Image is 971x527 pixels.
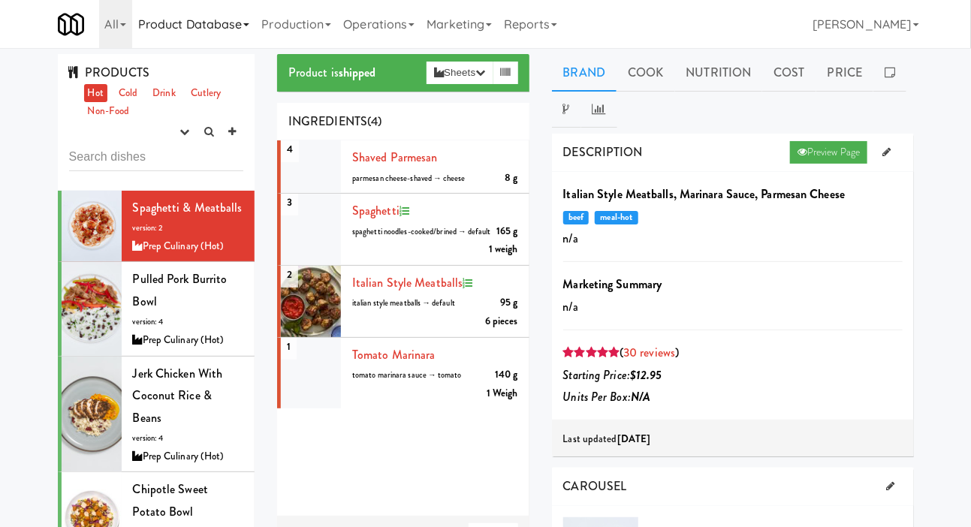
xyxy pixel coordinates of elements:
div: Prep Culinary (Hot) [133,447,244,466]
span: Last updated [563,432,651,446]
a: Cutlery [187,84,225,103]
li: Spaghetti & Meatballsversion: 2Prep Culinary (Hot) [58,191,255,263]
b: Marketing Summary [563,276,662,293]
div: 8 g [505,169,517,188]
a: Tomato Marinara [352,346,436,363]
b: Italian Style Meatballs, Marinara Sauce, Parmesan Cheese [563,185,846,203]
div: 6 pieces [485,312,518,331]
a: Preview Page [790,141,867,164]
i: Recipe [400,206,409,216]
a: Italian Style Meatballs [352,274,463,291]
li: 4Shaved Parmesan8 gparmesan cheese-shaved → cheese [277,140,529,194]
input: Search dishes [69,143,244,171]
span: CAROUSEL [563,477,627,495]
span: 2 [281,261,298,288]
button: Sheets [427,62,493,84]
span: Spaghetti & Meatballs [133,199,243,216]
p: n/a [563,296,903,318]
span: 4 [281,136,299,162]
b: $12.95 [630,366,662,384]
a: Nutrition [675,54,763,92]
a: Non-Food [84,102,134,121]
span: tomato marinara sauce → tomato [352,369,462,381]
div: 165 g [496,222,518,241]
a: Cold [115,84,141,103]
li: 2Italian Style Meatballs95 gitalian style meatballs → default6 pieces [277,266,529,338]
i: Units Per Box: [563,388,651,405]
li: 1Tomato Marinara140 gtomato marinara sauce → tomato1 Weigh [277,338,529,409]
i: Starting Price: [563,366,662,384]
div: 95 g [500,294,517,312]
span: italian style meatballs → default [352,297,455,309]
div: Prep Culinary (Hot) [133,331,244,350]
span: Jerk Chicken with Coconut Rice & Beans [133,365,223,426]
a: Hot [84,84,107,103]
span: version: 2 [133,222,164,233]
img: Micromart [58,11,84,38]
span: version: 4 [133,432,164,444]
b: shipped [339,64,376,81]
span: 3 [281,189,298,215]
i: Recipe [463,279,472,288]
div: 1 Weigh [487,384,518,403]
li: Jerk Chicken with Coconut Rice & Beansversion: 4Prep Culinary (Hot) [58,357,255,473]
span: INGREDIENTS [288,113,367,130]
a: Brand [552,54,617,92]
div: ( ) [563,342,903,364]
span: Pulled Pork Burrito Bowl [133,270,228,310]
span: 1 [281,333,297,360]
li: 3spaghetti165 gspaghetti noodles-cooked/brined → default1 weigh [277,194,529,266]
b: N/A [631,388,650,405]
a: Cost [762,54,816,92]
span: version: 4 [133,316,164,327]
a: Price [816,54,874,92]
div: 1 weigh [489,240,518,259]
span: beef [563,211,590,224]
a: 30 reviews [623,344,675,361]
span: Chipotle Sweet Potato Bowl [133,480,208,520]
span: meal-hot [595,211,638,224]
span: (4) [367,113,381,130]
a: Shaved Parmesan [352,149,438,166]
a: Drink [149,84,179,103]
li: Pulled Pork Burrito Bowlversion: 4Prep Culinary (Hot) [58,262,255,356]
span: spaghetti noodles-cooked/brined → default [352,226,491,237]
b: [DATE] [617,432,651,446]
span: Product is [288,64,376,81]
span: DESCRIPTION [563,143,643,161]
span: PRODUCTS [69,64,150,81]
span: parmesan cheese-shaved → cheese [352,173,466,184]
a: Cook [617,54,674,92]
div: Prep Culinary (Hot) [133,237,244,256]
div: 140 g [495,366,518,384]
p: n/a [563,227,903,250]
a: spaghetti [352,202,400,219]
